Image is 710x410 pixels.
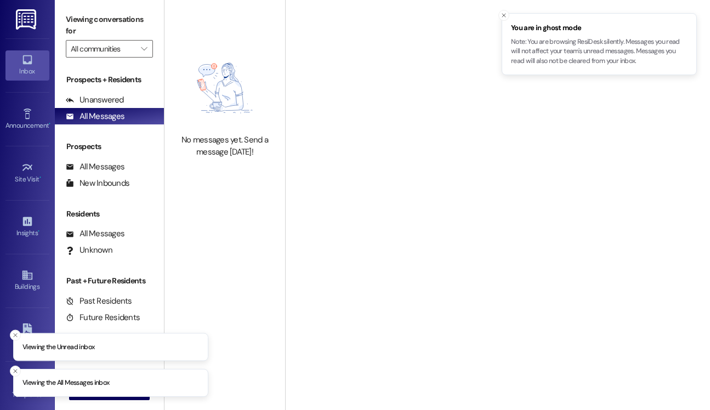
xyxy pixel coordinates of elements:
[66,312,140,323] div: Future Residents
[71,40,135,58] input: All communities
[66,111,124,122] div: All Messages
[66,11,153,40] label: Viewing conversations for
[511,37,688,66] p: Note: You are browsing ResiDesk silently. Messages you read will not affect your team's unread me...
[511,22,688,33] span: You are in ghost mode
[55,275,164,287] div: Past + Future Residents
[5,50,49,80] a: Inbox
[66,178,129,189] div: New Inbounds
[66,161,124,173] div: All Messages
[141,44,147,53] i: 
[55,141,164,152] div: Prospects
[177,134,273,158] div: No messages yet. Send a message [DATE]!
[5,320,49,350] a: Leads
[38,227,39,235] span: •
[55,74,164,86] div: Prospects + Residents
[16,9,38,30] img: ResiDesk Logo
[39,174,41,181] span: •
[66,295,132,307] div: Past Residents
[498,10,509,21] button: Close toast
[66,244,112,256] div: Unknown
[10,329,21,340] button: Close toast
[10,366,21,377] button: Close toast
[49,120,50,128] span: •
[55,208,164,220] div: Residents
[5,374,49,403] a: Templates •
[5,266,49,295] a: Buildings
[66,94,124,106] div: Unanswered
[5,212,49,242] a: Insights •
[5,158,49,188] a: Site Visit •
[22,378,110,388] p: Viewing the All Messages inbox
[22,342,94,352] p: Viewing the Unread inbox
[177,47,273,129] img: empty-state
[66,228,124,240] div: All Messages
